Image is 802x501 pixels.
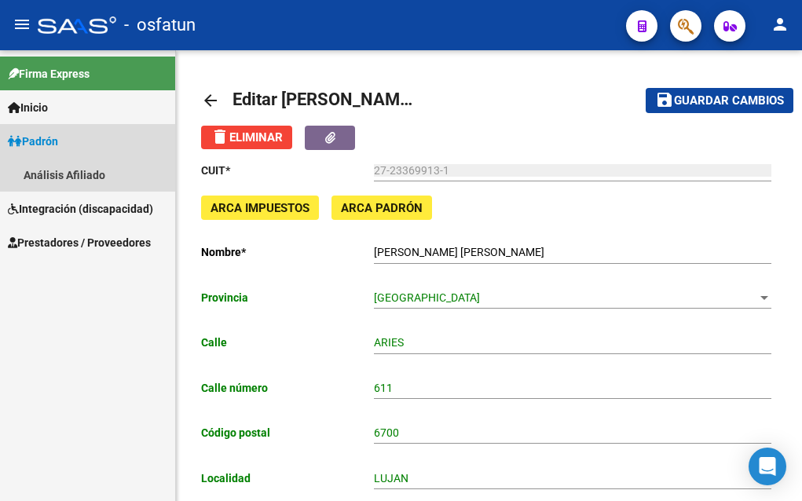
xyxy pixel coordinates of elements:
button: Guardar cambios [646,88,793,112]
mat-icon: menu [13,15,31,34]
span: Padrón [8,133,58,150]
p: Nombre [201,243,374,261]
p: Código postal [201,424,374,441]
span: Firma Express [8,65,90,82]
span: ARCA Impuestos [211,201,309,215]
div: Open Intercom Messenger [749,448,786,485]
button: Eliminar [201,126,292,149]
span: - osfatun [124,8,196,42]
mat-icon: save [655,90,674,109]
p: CUIT [201,162,374,179]
mat-icon: delete [211,127,229,146]
mat-icon: person [771,15,789,34]
p: Calle [201,334,374,351]
span: Inicio [8,99,48,116]
span: ARCA Padrón [341,201,423,215]
span: Integración (discapacidad) [8,200,153,218]
span: [GEOGRAPHIC_DATA] [374,291,480,304]
button: ARCA Impuestos [201,196,319,220]
span: Eliminar [211,130,283,144]
p: Provincia [201,289,374,306]
p: Localidad [201,470,374,487]
button: ARCA Padrón [331,196,432,220]
mat-icon: arrow_back [201,91,220,110]
span: Prestadores / Proveedores [8,234,151,251]
span: Guardar cambios [674,94,784,108]
span: Editar [PERSON_NAME] [PERSON_NAME] [233,90,551,109]
p: Calle número [201,379,374,397]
